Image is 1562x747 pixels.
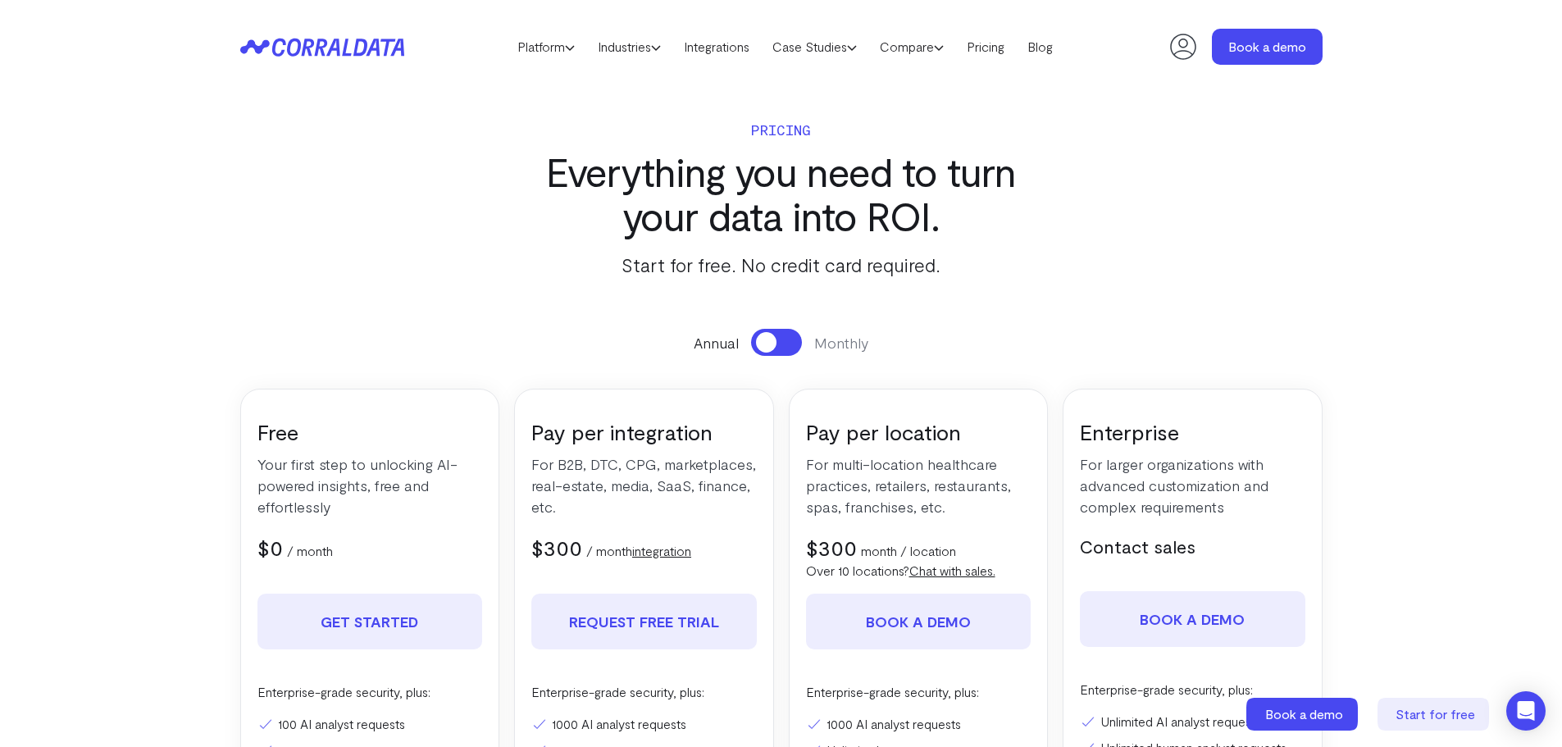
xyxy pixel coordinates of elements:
span: $300 [531,535,582,560]
a: Pricing [955,34,1016,59]
h3: Everything you need to turn your data into ROI. [515,149,1048,238]
h3: Pay per integration [531,418,757,445]
p: For multi-location healthcare practices, retailers, restaurants, spas, franchises, etc. [806,453,1031,517]
p: month / location [861,541,956,561]
p: Enterprise-grade security, plus: [531,682,757,702]
a: Platform [506,34,586,59]
h5: Contact sales [1080,534,1305,558]
a: REQUEST FREE TRIAL [531,594,757,649]
p: Start for free. No credit card required. [515,250,1048,280]
p: Enterprise-grade security, plus: [257,682,483,702]
div: Open Intercom Messenger [1506,691,1546,731]
a: Book a demo [1212,29,1323,65]
span: Annual [694,332,739,353]
p: Enterprise-grade security, plus: [806,682,1031,702]
a: Get Started [257,594,483,649]
span: Monthly [814,332,868,353]
a: Book a demo [1246,698,1361,731]
li: 1000 AI analyst requests [531,714,757,734]
a: Start for free [1378,698,1492,731]
li: 1000 AI analyst requests [806,714,1031,734]
a: integration [632,543,691,558]
h3: Free [257,418,483,445]
p: / month [287,541,333,561]
span: $300 [806,535,857,560]
a: Case Studies [761,34,868,59]
p: / month [586,541,691,561]
p: Enterprise-grade security, plus: [1080,680,1305,699]
p: Pricing [515,118,1048,141]
span: Book a demo [1265,706,1343,722]
p: Your first step to unlocking AI-powered insights, free and effortlessly [257,453,483,517]
p: Over 10 locations? [806,561,1031,581]
a: Chat with sales. [909,563,995,578]
span: Start for free [1396,706,1475,722]
a: Integrations [672,34,761,59]
p: For B2B, DTC, CPG, marketplaces, real-estate, media, SaaS, finance, etc. [531,453,757,517]
a: Blog [1016,34,1064,59]
a: Industries [586,34,672,59]
li: 100 AI analyst requests [257,714,483,734]
span: $0 [257,535,283,560]
p: For larger organizations with advanced customization and complex requirements [1080,453,1305,517]
li: Unlimited AI analyst requests [1080,712,1305,731]
h3: Pay per location [806,418,1031,445]
a: Compare [868,34,955,59]
a: Book a demo [806,594,1031,649]
a: Book a demo [1080,591,1305,647]
h3: Enterprise [1080,418,1305,445]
